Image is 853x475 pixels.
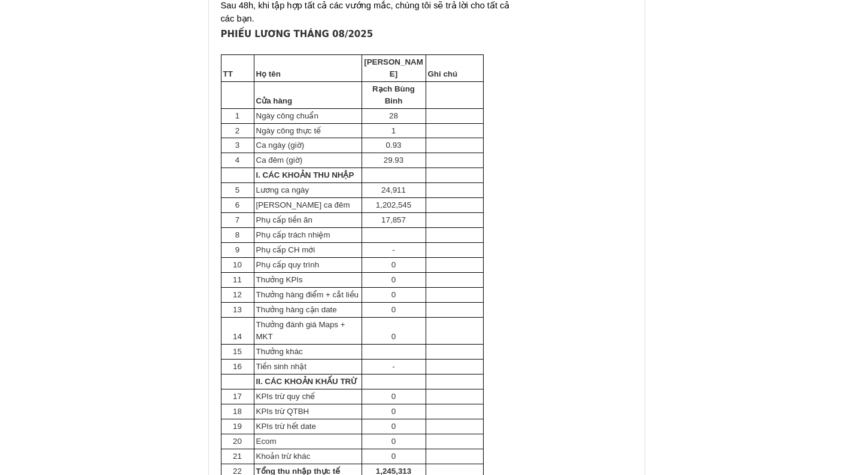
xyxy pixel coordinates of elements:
td: 1 [221,108,254,123]
td: 0 [362,288,426,303]
td: 1 [362,123,426,138]
td: II. CÁC KHOẢN KHẤU TRỪ [254,374,362,389]
td: 21 [221,449,254,464]
td: 13 [221,303,254,318]
td: I. CÁC KHOẢN THU NHẬP [254,168,362,183]
td: 0 [362,389,426,404]
div: Tiện ích trò chuyện [793,418,853,475]
td: 12 [221,288,254,303]
td: 19 [221,419,254,434]
td: [PERSON_NAME] [362,54,426,81]
td: Phụ cấp trách nhiệm [254,228,362,243]
td: Lương ca ngày [254,183,362,198]
td: Ghi chú [426,54,483,81]
td: Tiền sinh nhật [254,360,362,374]
td: 14 [221,318,254,345]
td: Thưởng khác [254,345,362,360]
td: 9 [221,243,254,258]
td: Khoản trừ khác [254,449,362,464]
td: 11 [221,273,254,288]
td: Thưởng hàng cận date [254,303,362,318]
td: 3 [221,138,254,153]
td: 7 [221,213,254,228]
td: Thưởng KPIs [254,273,362,288]
b: PHIẾU LƯƠNG THÁNG 08/2025 [221,29,374,39]
td: 16 [221,360,254,374]
td: Cửa hàng [254,81,362,108]
td: 0 [362,419,426,434]
td: [PERSON_NAME] ca đêm [254,198,362,213]
td: 28 [362,108,426,123]
td: KPIs trừ QTBH [254,404,362,419]
td: Phụ cấp quy trình [254,258,362,273]
td: 1,202,545 [362,198,426,213]
td: - [362,243,426,258]
td: 29.93 [362,153,426,168]
td: Thưởng hàng điểm + cắt liều [254,288,362,303]
td: KPIs trừ hết date [254,419,362,434]
td: 0 [362,449,426,464]
td: 10 [221,258,254,273]
td: 0 [362,404,426,419]
td: 0 [362,258,426,273]
td: 5 [221,183,254,198]
td: 17,857 [362,213,426,228]
td: 0.93 [362,138,426,153]
td: 0 [362,303,426,318]
td: 18 [221,404,254,419]
td: 0 [362,434,426,449]
td: TT [221,54,254,81]
td: 17 [221,389,254,404]
td: Ngày công chuẩn [254,108,362,123]
td: Rạch Bùng Binh [362,81,426,108]
td: 20 [221,434,254,449]
iframe: Chat Widget [793,418,853,475]
td: Ca ngày (giờ) [254,138,362,153]
td: Ca đêm (giờ) [254,153,362,168]
td: 0 [362,273,426,288]
td: 15 [221,345,254,360]
td: Ecom [254,434,362,449]
td: 2 [221,123,254,138]
td: 4 [221,153,254,168]
td: KPIs trừ quy chế [254,389,362,404]
td: Ngày công thực tế [254,123,362,138]
td: 6 [221,198,254,213]
td: 8 [221,228,254,243]
td: Phụ cấp CH mới [254,243,362,258]
td: 0 [362,318,426,345]
td: Thưởng đánh giá Maps + MKT [254,318,362,345]
td: Phụ cấp tiền ăn [254,213,362,228]
td: Họ tên [254,54,362,81]
td: - [362,360,426,374]
td: 24,911 [362,183,426,198]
